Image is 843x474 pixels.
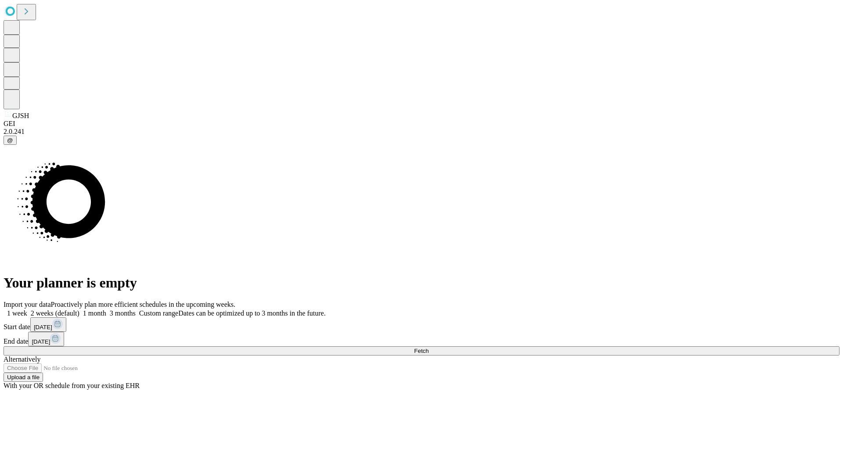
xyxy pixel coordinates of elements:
button: Fetch [4,346,839,355]
div: Start date [4,317,839,332]
button: [DATE] [28,332,64,346]
span: 1 week [7,309,27,317]
span: Alternatively [4,355,40,363]
span: 2 weeks (default) [31,309,79,317]
span: @ [7,137,13,144]
span: Custom range [139,309,178,317]
div: 2.0.241 [4,128,839,136]
div: End date [4,332,839,346]
h1: Your planner is empty [4,275,839,291]
span: With your OR schedule from your existing EHR [4,382,140,389]
button: [DATE] [30,317,66,332]
span: [DATE] [32,338,50,345]
span: 1 month [83,309,106,317]
span: Dates can be optimized up to 3 months in the future. [178,309,325,317]
span: Fetch [414,348,429,354]
button: Upload a file [4,373,43,382]
button: @ [4,136,17,145]
span: [DATE] [34,324,52,330]
span: Proactively plan more efficient schedules in the upcoming weeks. [51,301,235,308]
div: GEI [4,120,839,128]
span: 3 months [110,309,136,317]
span: GJSH [12,112,29,119]
span: Import your data [4,301,51,308]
